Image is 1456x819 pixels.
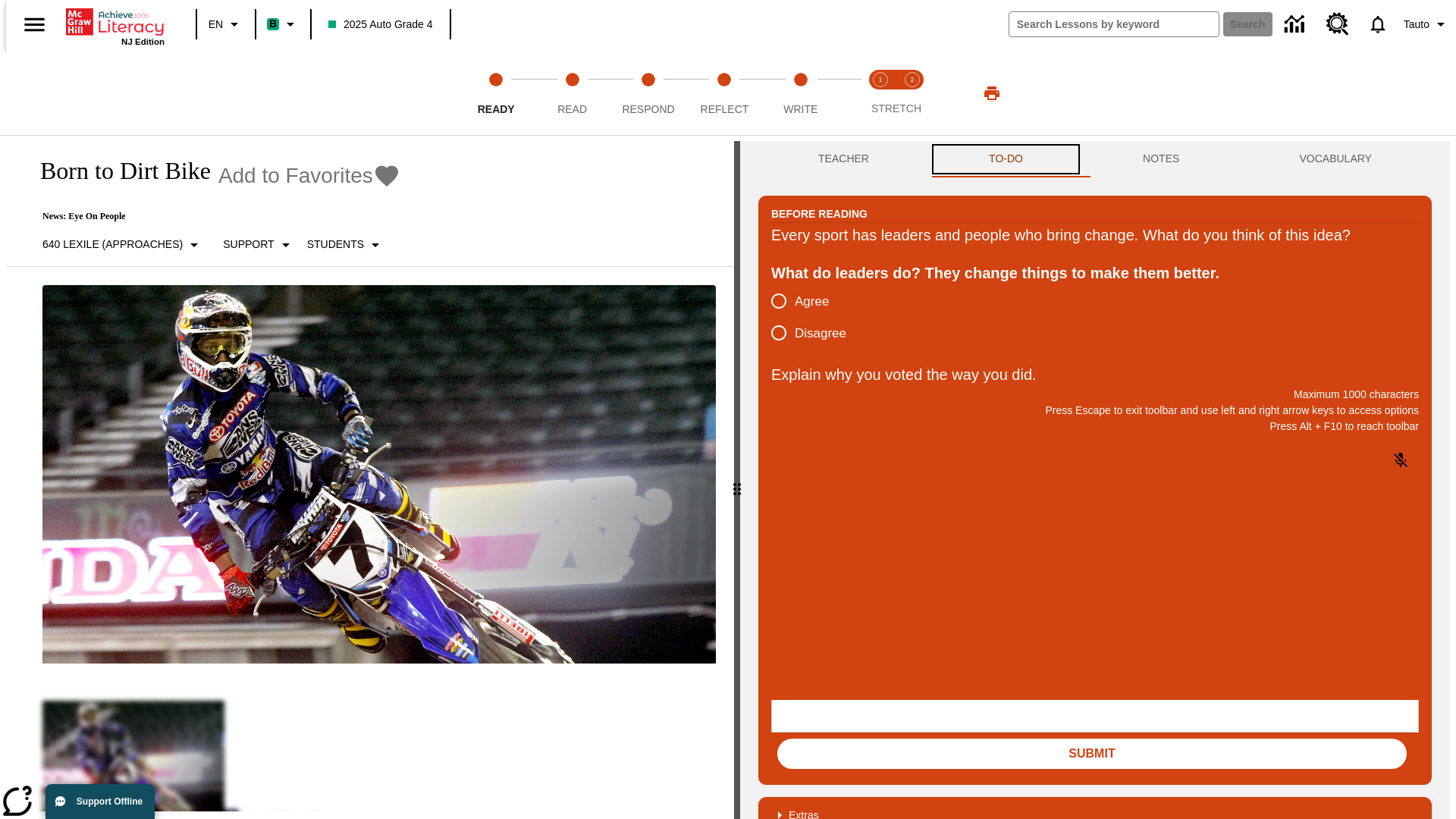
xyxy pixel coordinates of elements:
button: Language: EN, Select a language [202,11,250,38]
button: Respond step 3 of 5 [604,52,692,135]
button: Select Lexile, 640 Lexile (Approaches) [36,231,209,259]
span: Agree [795,292,829,312]
button: Teacher [758,141,929,177]
p: Support [223,237,274,253]
a: Data Center [1276,4,1317,45]
p: News: Eye On People [24,211,400,222]
a: Notifications [1358,5,1398,44]
div: Every sport has leaders and people who bring change. What do you think of this idea? [771,223,1419,247]
button: Submit [777,739,1407,769]
button: NOTES [1083,141,1239,177]
text: 1 [878,76,882,83]
button: VOCABULARY [1239,141,1432,177]
p: Explain why you voted the way you did. [771,362,1419,387]
button: Stretch Respond step 2 of 2 [890,52,934,135]
div: activity [740,141,1450,819]
button: Read step 2 of 5 [528,52,616,135]
button: Support Offline [45,784,155,819]
button: Stretch Read step 1 of 2 [858,52,902,135]
span: NJ Edition [121,37,165,46]
span: Ready [478,103,515,115]
span: Respond [622,103,674,115]
button: Ready step 1 of 5 [452,52,540,135]
span: Write [783,103,817,115]
div: reading [6,141,734,811]
body: Explain why you voted the way you did. Maximum 1000 characters Press Alt + F10 to reach toolbar P... [6,12,221,26]
span: Support Offline [77,796,143,807]
p: Students [307,237,364,253]
span: B [269,14,277,33]
button: Write step 5 of 5 [757,52,845,135]
button: Print [968,80,1016,107]
div: poll [771,285,858,349]
button: Open side menu [12,2,57,47]
button: Add to Favorites - Born to Dirt Bike [218,162,400,189]
button: Scaffolds, Support [217,231,300,259]
span: EN [209,17,223,33]
button: Select Student [301,231,391,259]
p: Press Alt + F10 to reach toolbar [771,419,1419,435]
span: Read [557,103,587,115]
span: STRETCH [871,102,921,115]
span: 2025 Auto Grade 4 [328,17,433,33]
div: Home [66,5,165,46]
div: What do leaders do? They change things to make them better. [771,261,1419,285]
button: Boost Class color is mint green. Change class color [261,11,306,38]
p: 640 Lexile (Approaches) [42,237,183,253]
div: Press Enter or Spacebar and then press right and left arrow keys to move the slider [734,141,740,819]
div: Instructional Panel Tabs [758,141,1432,177]
text: 2 [910,76,914,83]
span: Add to Favorites [218,164,373,188]
button: Reflect step 4 of 5 [680,52,768,135]
input: search field [1009,12,1219,36]
span: Reflect [701,103,749,115]
h2: Before Reading [771,206,868,222]
p: Maximum 1000 characters [771,387,1419,403]
p: Press Escape to exit toolbar and use left and right arrow keys to access options [771,403,1419,419]
span: Disagree [795,324,846,344]
h1: Born to Dirt Bike [24,157,211,185]
button: Click to activate and allow voice recognition [1382,442,1419,479]
a: Resource Center, Will open in new tab [1317,4,1358,45]
span: Tauto [1404,17,1429,33]
img: Motocross racer James Stewart flies through the air on his dirt bike. [42,285,716,664]
button: Profile/Settings [1398,11,1456,38]
button: TO-DO [929,141,1083,177]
